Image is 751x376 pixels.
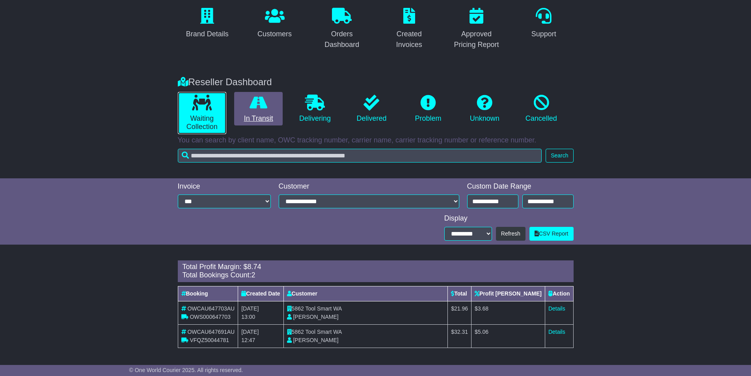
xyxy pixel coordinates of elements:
[546,149,573,163] button: Search
[545,286,573,301] th: Action
[174,77,578,88] div: Reseller Dashboard
[548,329,565,335] a: Details
[471,324,545,348] td: $
[380,5,439,53] a: Created Invoices
[183,271,569,280] div: Total Bookings Count:
[190,337,229,343] span: VFQZ50044781
[444,214,574,223] div: Display
[248,263,261,271] span: 8.74
[317,29,367,50] div: Orders Dashboard
[283,286,448,301] th: Customer
[241,305,259,312] span: [DATE]
[305,329,342,335] span: Tool Smart WA
[452,29,501,50] div: Approved Pricing Report
[292,305,304,312] span: 5862
[257,29,292,39] div: Customers
[238,286,283,301] th: Created Date
[241,337,255,343] span: 12:47
[234,92,283,126] a: In Transit
[454,329,468,335] span: 32.31
[190,314,231,320] span: OWS000647703
[347,92,396,126] a: Delivered
[531,29,556,39] div: Support
[447,5,506,53] a: Approved Pricing Report
[529,227,574,241] a: CSV Report
[305,305,342,312] span: Tool Smart WA
[471,301,545,324] td: $
[448,324,471,348] td: $
[312,5,372,53] a: Orders Dashboard
[385,29,434,50] div: Created Invoices
[293,337,338,343] span: [PERSON_NAME]
[292,329,304,335] span: 5862
[526,5,561,42] a: Support
[467,182,574,191] div: Custom Date Range
[187,305,235,312] span: OWCAU647703AU
[448,286,471,301] th: Total
[187,329,235,335] span: OWCAU647691AU
[252,271,255,279] span: 2
[183,263,569,271] div: Total Profit Margin: $
[178,92,226,134] a: Waiting Collection
[291,92,339,126] a: Delivering
[517,92,565,126] a: Cancelled
[448,301,471,324] td: $
[548,305,565,312] a: Details
[279,182,459,191] div: Customer
[178,286,238,301] th: Booking
[454,305,468,312] span: 21.96
[186,29,229,39] div: Brand Details
[178,136,574,145] p: You can search by client name, OWC tracking number, carrier name, carrier tracking number or refe...
[478,329,488,335] span: 5.06
[293,314,338,320] span: [PERSON_NAME]
[241,314,255,320] span: 13:00
[496,227,526,241] button: Refresh
[241,329,259,335] span: [DATE]
[252,5,297,42] a: Customers
[471,286,545,301] th: Profit [PERSON_NAME]
[178,182,271,191] div: Invoice
[460,92,509,126] a: Unknown
[404,92,452,126] a: Problem
[129,367,243,373] span: © One World Courier 2025. All rights reserved.
[478,305,488,312] span: 3.68
[181,5,234,42] a: Brand Details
